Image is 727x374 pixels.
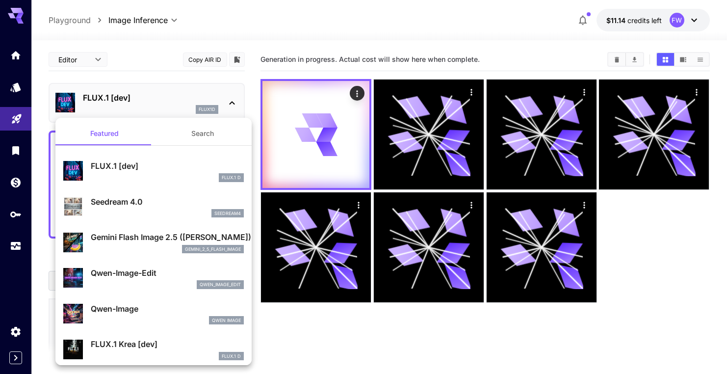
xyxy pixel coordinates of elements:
[63,299,244,329] div: Qwen-ImageQwen Image
[91,160,244,172] p: FLUX.1 [dev]
[222,174,241,181] p: FLUX.1 D
[55,122,154,145] button: Featured
[91,196,244,208] p: Seedream 4.0
[214,210,241,217] p: seedream4
[63,156,244,186] div: FLUX.1 [dev]FLUX.1 D
[222,353,241,360] p: FLUX.1 D
[91,267,244,279] p: Qwen-Image-Edit
[63,263,244,293] div: Qwen-Image-Editqwen_image_edit
[91,231,244,243] p: Gemini Flash Image 2.5 ([PERSON_NAME])
[185,246,241,253] p: gemini_2_5_flash_image
[91,338,244,350] p: FLUX.1 Krea [dev]
[63,334,244,364] div: FLUX.1 Krea [dev]FLUX.1 D
[63,227,244,257] div: Gemini Flash Image 2.5 ([PERSON_NAME])gemini_2_5_flash_image
[154,122,252,145] button: Search
[212,317,241,324] p: Qwen Image
[63,192,244,222] div: Seedream 4.0seedream4
[200,281,241,288] p: qwen_image_edit
[91,303,244,315] p: Qwen-Image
